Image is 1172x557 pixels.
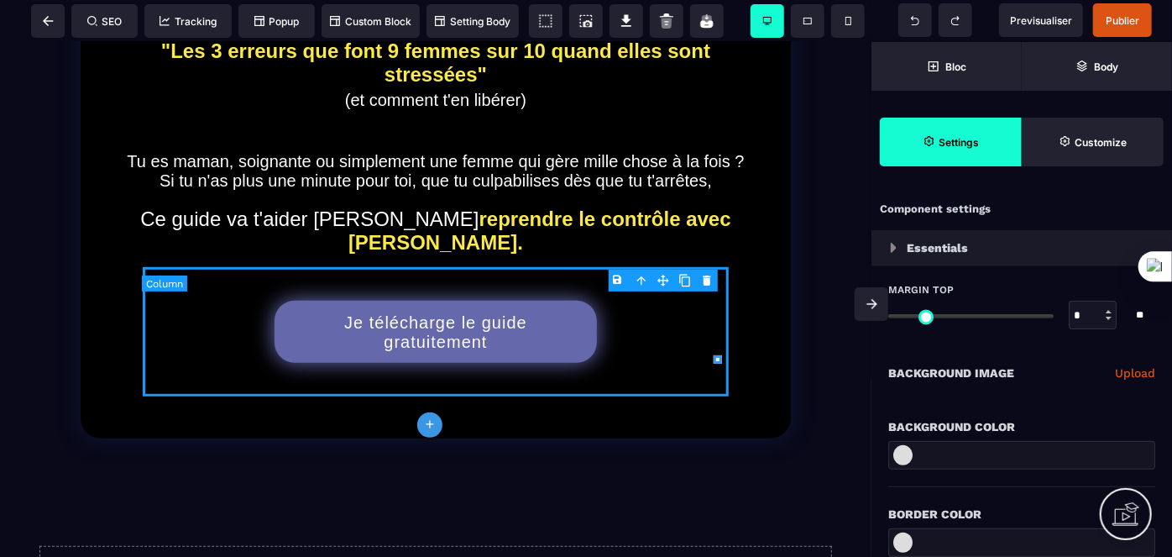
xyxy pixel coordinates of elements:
div: Component settings [871,193,1172,226]
span: Open Layer Manager [1022,42,1172,91]
b: reprendre le contrôle avec [PERSON_NAME]. [348,166,736,212]
span: Popup [254,15,300,28]
span: Margin Top [888,283,954,297]
button: Je télécharge le guide gratuitement [275,259,597,321]
span: Setting Body [435,15,510,28]
span: Publier [1106,14,1139,27]
span: Previsualiser [1010,14,1072,27]
text: Ce guide va t'aider [PERSON_NAME] [123,161,749,217]
a: Upload [1115,363,1155,383]
strong: Customize [1075,136,1127,149]
span: (et comment t'en libérer) [345,49,526,67]
strong: Bloc [945,60,966,73]
span: View components [529,4,562,38]
span: Tracking [160,15,217,28]
strong: Body [1094,60,1118,73]
strong: Settings [939,136,979,149]
div: Border Color [888,504,1155,524]
span: Custom Block [330,15,411,28]
img: loading [890,243,897,253]
span: Open Style Manager [1022,118,1164,166]
div: Background Color [888,417,1155,437]
span: Screenshot [569,4,603,38]
span: SEO [87,15,123,28]
span: Open Blocks [871,42,1022,91]
span: Preview [999,3,1083,37]
p: Background Image [888,363,1014,383]
text: Tu es maman, soignante ou simplement une femme qui gère mille chose à la fois ? Si tu n'as plus u... [123,110,749,161]
p: Essentials [907,238,968,258]
span: Settings [880,118,1022,166]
